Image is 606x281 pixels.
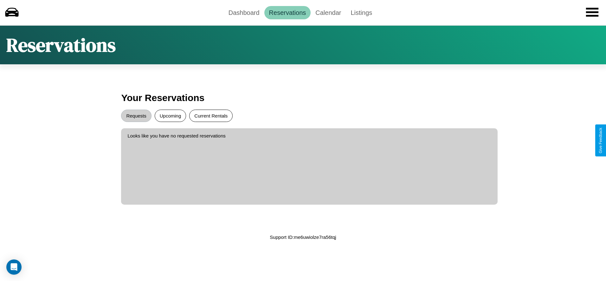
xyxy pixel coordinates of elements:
[155,110,186,122] button: Upcoming
[189,110,233,122] button: Current Rentals
[6,32,116,58] h1: Reservations
[311,6,346,19] a: Calendar
[346,6,377,19] a: Listings
[121,89,485,106] h3: Your Reservations
[598,128,603,153] div: Give Feedback
[6,259,22,275] div: Open Intercom Messenger
[270,233,336,241] p: Support ID: me6uwiolze7ra56tqj
[121,110,151,122] button: Requests
[264,6,311,19] a: Reservations
[224,6,264,19] a: Dashboard
[127,131,491,140] p: Looks like you have no requested reservations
